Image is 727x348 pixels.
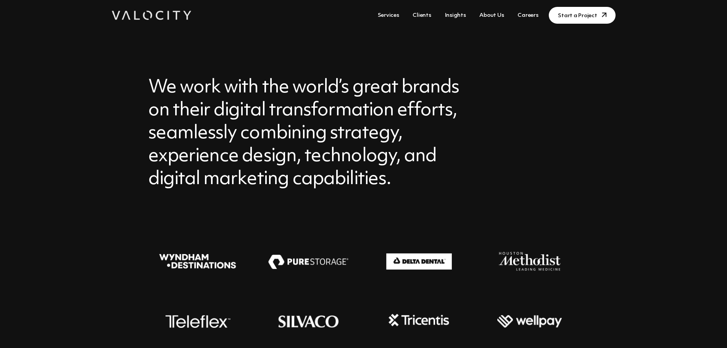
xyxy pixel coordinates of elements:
[112,11,191,20] img: Valocity Digital
[409,8,434,23] a: Clients
[549,7,615,24] a: Start a Project
[375,8,402,23] a: Services
[514,8,541,23] a: Careers
[442,8,469,23] a: Insights
[148,76,471,191] h3: We work with the world’s great brands on their digital transformation efforts, seamlessly combini...
[476,8,507,23] a: About Us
